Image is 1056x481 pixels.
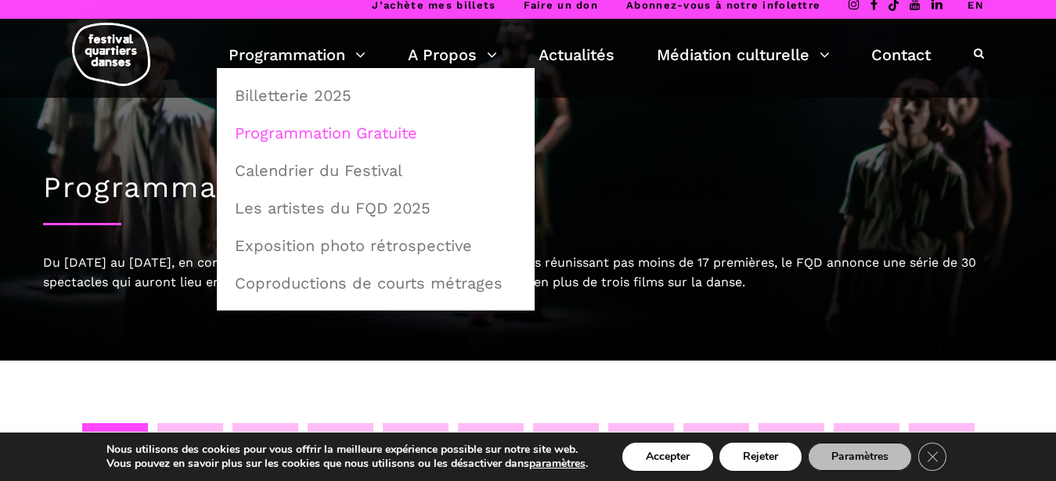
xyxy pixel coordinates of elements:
[657,41,830,68] a: Médiation culturelle
[106,457,588,471] p: Vous pouvez en savoir plus sur les cookies que nous utilisons ou les désactiver dans .
[225,115,526,151] a: Programmation Gratuite
[43,253,1014,293] div: Du [DATE] au [DATE], en complément d’une audacieuse programmation en salles réunissant pas moins ...
[719,443,802,471] button: Rejeter
[225,77,526,113] a: Billetterie 2025
[808,443,912,471] button: Paramètres
[918,443,946,471] button: Close GDPR Cookie Banner
[225,153,526,188] a: Calendrier du Festival
[43,171,1014,205] h1: Programmation
[529,457,586,471] button: paramètres
[225,265,526,301] a: Coproductions de courts métrages
[539,41,614,68] a: Actualités
[225,228,526,264] a: Exposition photo rétrospective
[106,443,588,457] p: Nous utilisons des cookies pour vous offrir la meilleure expérience possible sur notre site web.
[408,41,497,68] a: A Propos
[229,41,366,68] a: Programmation
[72,23,150,86] img: logo-fqd-med
[871,41,931,68] a: Contact
[622,443,713,471] button: Accepter
[225,190,526,226] a: Les artistes du FQD 2025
